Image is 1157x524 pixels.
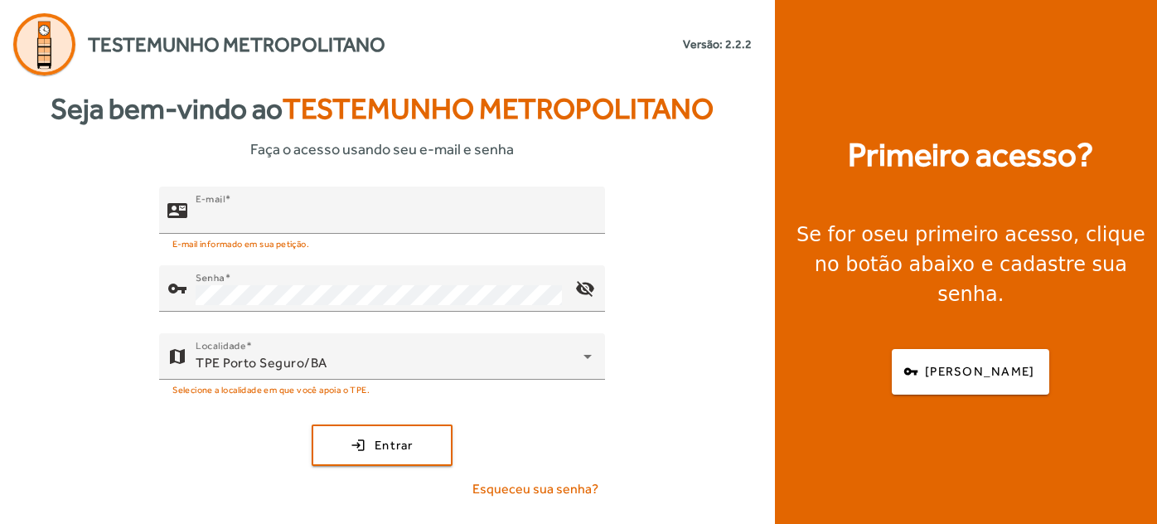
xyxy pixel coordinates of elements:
small: Versão: 2.2.2 [683,36,752,53]
span: [PERSON_NAME] [925,362,1034,381]
mat-icon: visibility_off [565,269,605,308]
mat-hint: Selecione a localidade em que você apoia o TPE. [172,380,370,398]
mat-icon: vpn_key [167,279,187,298]
span: Testemunho Metropolitano [88,30,385,60]
span: Testemunho Metropolitano [283,92,714,125]
strong: Seja bem-vindo ao [51,87,714,131]
span: Entrar [375,436,414,455]
span: Faça o acesso usando seu e-mail e senha [250,138,514,160]
span: Esqueceu sua senha? [472,479,598,499]
strong: Primeiro acesso? [848,130,1093,180]
button: [PERSON_NAME] [892,349,1049,395]
mat-icon: contact_mail [167,200,187,220]
div: Se for o , clique no botão abaixo e cadastre sua senha. [795,220,1147,309]
span: TPE Porto Seguro/BA [196,355,327,371]
mat-hint: E-mail informado em sua petição. [172,234,309,252]
mat-icon: map [167,347,187,366]
button: Entrar [312,425,453,466]
strong: seu primeiro acesso [874,223,1073,246]
img: Logo Agenda [13,13,75,75]
mat-label: Senha [196,272,225,284]
mat-label: E-mail [196,193,225,205]
mat-label: Localidade [196,340,246,352]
